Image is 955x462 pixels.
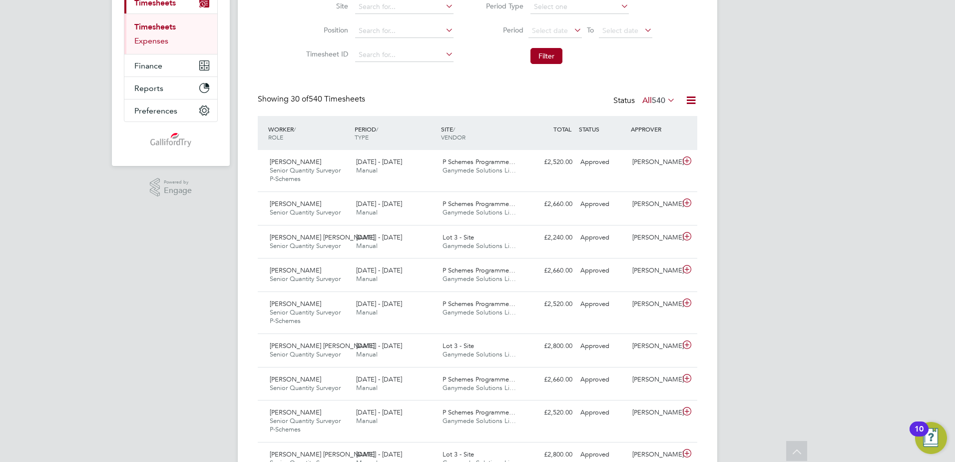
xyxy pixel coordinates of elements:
[356,308,378,316] span: Manual
[356,350,378,358] span: Manual
[134,83,163,93] span: Reports
[356,450,402,458] span: [DATE] - [DATE]
[356,199,402,208] span: [DATE] - [DATE]
[576,229,628,246] div: Approved
[164,178,192,186] span: Powered by
[356,266,402,274] span: [DATE] - [DATE]
[524,371,576,388] div: £2,660.00
[270,266,321,274] span: [PERSON_NAME]
[270,157,321,166] span: [PERSON_NAME]
[602,26,638,35] span: Select date
[443,383,516,392] span: Ganymede Solutions Li…
[443,166,516,174] span: Ganymede Solutions Li…
[356,383,378,392] span: Manual
[628,120,680,138] div: APPROVER
[443,308,516,316] span: Ganymede Solutions Li…
[443,350,516,358] span: Ganymede Solutions Li…
[584,23,597,36] span: To
[443,274,516,283] span: Ganymede Solutions Li…
[303,1,348,10] label: Site
[356,274,378,283] span: Manual
[443,233,474,241] span: Lot 3 - Site
[652,95,665,105] span: 540
[270,450,375,458] span: [PERSON_NAME] [PERSON_NAME]
[576,196,628,212] div: Approved
[356,375,402,383] span: [DATE] - [DATE]
[355,24,454,38] input: Search for...
[576,154,628,170] div: Approved
[628,154,680,170] div: [PERSON_NAME]
[524,296,576,312] div: £2,520.00
[443,266,515,274] span: P Schemes Programme…
[352,120,439,146] div: PERIOD
[443,408,515,416] span: P Schemes Programme…
[443,416,516,425] span: Ganymede Solutions Li…
[134,106,177,115] span: Preferences
[524,154,576,170] div: £2,520.00
[124,54,217,76] button: Finance
[356,408,402,416] span: [DATE] - [DATE]
[356,166,378,174] span: Manual
[524,196,576,212] div: £2,660.00
[356,416,378,425] span: Manual
[134,61,162,70] span: Finance
[441,133,466,141] span: VENDOR
[270,308,341,325] span: Senior Quantity Surveyor P-Schemes
[303,49,348,58] label: Timesheet ID
[576,371,628,388] div: Approved
[268,133,283,141] span: ROLE
[524,338,576,354] div: £2,800.00
[532,26,568,35] span: Select date
[270,166,341,183] span: Senior Quantity Surveyor P-Schemes
[291,94,365,104] span: 540 Timesheets
[356,241,378,250] span: Manual
[443,199,515,208] span: P Schemes Programme…
[553,125,571,133] span: TOTAL
[628,229,680,246] div: [PERSON_NAME]
[443,375,515,383] span: P Schemes Programme…
[576,262,628,279] div: Approved
[576,338,628,354] div: Approved
[270,241,341,250] span: Senior Quantity Surveyor
[443,157,515,166] span: P Schemes Programme…
[613,94,677,108] div: Status
[355,48,454,62] input: Search for...
[628,262,680,279] div: [PERSON_NAME]
[266,120,352,146] div: WORKER
[270,199,321,208] span: [PERSON_NAME]
[356,341,402,350] span: [DATE] - [DATE]
[628,338,680,354] div: [PERSON_NAME]
[150,132,192,148] img: gallifordtry-logo-retina.png
[270,299,321,308] span: [PERSON_NAME]
[576,120,628,138] div: STATUS
[628,296,680,312] div: [PERSON_NAME]
[524,229,576,246] div: £2,240.00
[453,125,455,133] span: /
[124,99,217,121] button: Preferences
[124,77,217,99] button: Reports
[642,95,675,105] label: All
[356,157,402,166] span: [DATE] - [DATE]
[134,22,176,31] a: Timesheets
[443,241,516,250] span: Ganymede Solutions Li…
[355,133,369,141] span: TYPE
[443,299,515,308] span: P Schemes Programme…
[576,296,628,312] div: Approved
[628,404,680,421] div: [PERSON_NAME]
[270,233,375,241] span: [PERSON_NAME] [PERSON_NAME]
[270,408,321,416] span: [PERSON_NAME]
[443,208,516,216] span: Ganymede Solutions Li…
[270,375,321,383] span: [PERSON_NAME]
[530,48,562,64] button: Filter
[124,13,217,54] div: Timesheets
[478,1,523,10] label: Period Type
[524,404,576,421] div: £2,520.00
[915,422,947,454] button: Open Resource Center, 10 new notifications
[439,120,525,146] div: SITE
[270,383,341,392] span: Senior Quantity Surveyor
[628,196,680,212] div: [PERSON_NAME]
[915,429,924,442] div: 10
[303,25,348,34] label: Position
[478,25,523,34] label: Period
[443,341,474,350] span: Lot 3 - Site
